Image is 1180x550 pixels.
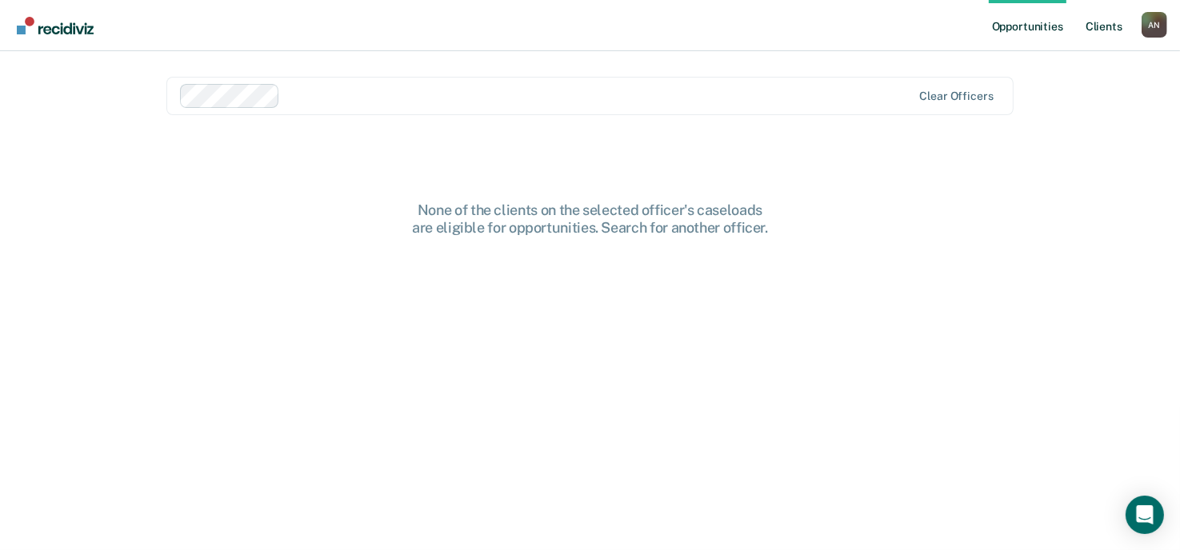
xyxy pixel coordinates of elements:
[1142,12,1167,38] button: Profile dropdown button
[334,201,846,236] div: None of the clients on the selected officer's caseloads are eligible for opportunities. Search fo...
[1142,12,1167,38] div: A N
[920,90,994,103] div: Clear officers
[17,17,94,34] img: Recidiviz
[1126,496,1164,534] div: Open Intercom Messenger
